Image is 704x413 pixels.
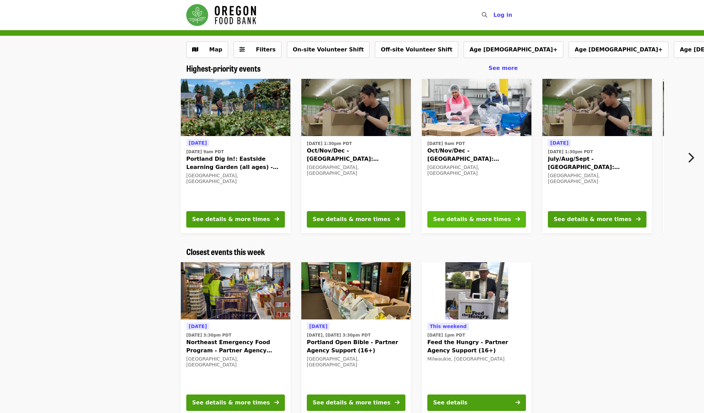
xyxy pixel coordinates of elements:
[554,215,631,223] div: See details & more times
[491,7,497,23] input: Search
[548,155,646,171] span: July/Aug/Sept - [GEOGRAPHIC_DATA]: Repack/Sort (age [DEMOGRAPHIC_DATA]+)
[427,211,526,228] button: See details & more times
[209,46,222,53] span: Map
[395,216,400,222] i: arrow-right icon
[548,173,646,184] div: [GEOGRAPHIC_DATA], [GEOGRAPHIC_DATA]
[427,141,465,147] time: [DATE] 9am PDT
[427,338,526,355] span: Feed the Hungry - Partner Agency Support (16+)
[239,46,245,53] i: sliders-h icon
[181,79,290,233] a: See details for "Portland Dig In!: Eastside Learning Garden (all ages) - Aug/Sept/Oct"
[515,216,520,222] i: arrow-right icon
[181,262,290,320] img: Northeast Emergency Food Program - Partner Agency Support organized by Oregon Food Bank
[422,262,531,320] img: Feed the Hungry - Partner Agency Support (16+) organized by Oregon Food Bank
[307,211,405,228] button: See details & more times
[186,394,285,411] button: See details & more times
[189,324,207,329] span: [DATE]
[542,79,652,136] img: July/Aug/Sept - Portland: Repack/Sort (age 8+) organized by Oregon Food Bank
[274,216,279,222] i: arrow-right icon
[186,149,224,155] time: [DATE] 9am PDT
[186,41,228,58] button: Show map view
[375,41,458,58] button: Off-site Volunteer Shift
[301,262,411,320] img: Portland Open Bible - Partner Agency Support (16+) organized by Oregon Food Bank
[430,324,467,329] span: This weekend
[433,215,511,223] div: See details & more times
[192,215,270,223] div: See details & more times
[433,399,467,407] div: See details
[186,247,265,257] a: Closest events this week
[687,151,694,164] i: chevron-right icon
[515,399,520,406] i: arrow-right icon
[189,140,207,146] span: [DATE]
[422,79,531,136] img: Oct/Nov/Dec - Beaverton: Repack/Sort (age 10+) organized by Oregon Food Bank
[192,46,198,53] i: map icon
[488,8,518,22] button: Log in
[186,63,261,73] a: Highest-priority events
[548,211,646,228] button: See details & more times
[493,12,512,18] span: Log in
[256,46,276,53] span: Filters
[287,41,369,58] button: On-site Volunteer Shift
[274,399,279,406] i: arrow-right icon
[307,394,405,411] button: See details & more times
[301,79,411,233] a: See details for "Oct/Nov/Dec - Portland: Repack/Sort (age 8+)"
[307,147,405,163] span: Oct/Nov/Dec - [GEOGRAPHIC_DATA]: Repack/Sort (age [DEMOGRAPHIC_DATA]+)
[186,332,231,338] time: [DATE] 3:30pm PDT
[427,147,526,163] span: Oct/Nov/Dec - [GEOGRAPHIC_DATA]: Repack/Sort (age [DEMOGRAPHIC_DATA]+)
[186,211,285,228] button: See details & more times
[309,324,327,329] span: [DATE]
[569,41,668,58] button: Age [DEMOGRAPHIC_DATA]+
[192,399,270,407] div: See details & more times
[395,399,400,406] i: arrow-right icon
[313,399,390,407] div: See details & more times
[489,64,518,72] a: See more
[681,148,704,167] button: Next item
[464,41,563,58] button: Age [DEMOGRAPHIC_DATA]+
[181,247,523,257] div: Closest events this week
[307,338,405,355] span: Portland Open Bible - Partner Agency Support (16+)
[186,356,285,368] div: [GEOGRAPHIC_DATA], [GEOGRAPHIC_DATA]
[186,245,265,257] span: Closest events this week
[301,79,411,136] img: Oct/Nov/Dec - Portland: Repack/Sort (age 8+) organized by Oregon Food Bank
[307,165,405,176] div: [GEOGRAPHIC_DATA], [GEOGRAPHIC_DATA]
[548,149,593,155] time: [DATE] 1:30pm PDT
[427,332,465,338] time: [DATE] 1pm PDT
[307,356,405,368] div: [GEOGRAPHIC_DATA], [GEOGRAPHIC_DATA]
[489,65,518,71] span: See more
[181,63,523,73] div: Highest-priority events
[307,332,370,338] time: [DATE], [DATE] 3:30pm PDT
[636,216,641,222] i: arrow-right icon
[307,141,352,147] time: [DATE] 1:30pm PDT
[542,79,652,233] a: See details for "July/Aug/Sept - Portland: Repack/Sort (age 8+)"
[427,165,526,176] div: [GEOGRAPHIC_DATA], [GEOGRAPHIC_DATA]
[427,356,526,362] div: Milwaukie, [GEOGRAPHIC_DATA]
[482,12,487,18] i: search icon
[313,215,390,223] div: See details & more times
[186,173,285,184] div: [GEOGRAPHIC_DATA], [GEOGRAPHIC_DATA]
[181,79,290,136] img: Portland Dig In!: Eastside Learning Garden (all ages) - Aug/Sept/Oct organized by Oregon Food Bank
[186,62,261,74] span: Highest-priority events
[427,394,526,411] button: See details
[550,140,568,146] span: [DATE]
[422,79,531,233] a: See details for "Oct/Nov/Dec - Beaverton: Repack/Sort (age 10+)"
[186,155,285,171] span: Portland Dig In!: Eastside Learning Garden (all ages) - Aug/Sept/Oct
[186,4,256,26] img: Oregon Food Bank - Home
[234,41,281,58] button: Filters (0 selected)
[186,338,285,355] span: Northeast Emergency Food Program - Partner Agency Support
